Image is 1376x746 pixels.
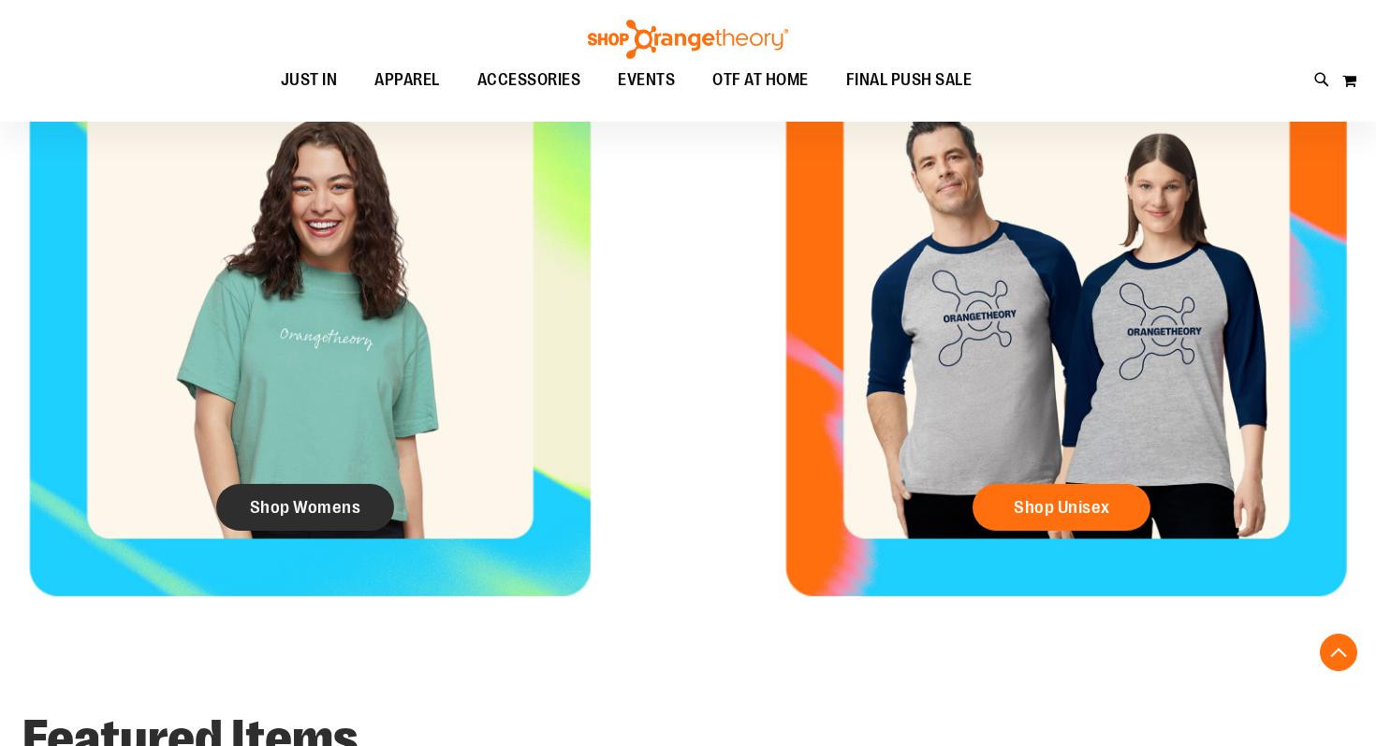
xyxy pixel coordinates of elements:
[973,484,1150,531] a: Shop Unisex
[250,497,361,518] span: Shop Womens
[374,59,440,101] span: APPAREL
[712,59,809,101] span: OTF AT HOME
[1320,634,1357,671] button: Back To Top
[827,59,991,102] a: FINAL PUSH SALE
[459,59,600,102] a: ACCESSORIES
[477,59,581,101] span: ACCESSORIES
[1014,497,1110,518] span: Shop Unisex
[216,484,394,531] a: Shop Womens
[262,59,357,102] a: JUST IN
[281,59,338,101] span: JUST IN
[618,59,675,101] span: EVENTS
[599,59,694,102] a: EVENTS
[694,59,827,102] a: OTF AT HOME
[846,59,973,101] span: FINAL PUSH SALE
[585,20,791,59] img: Shop Orangetheory
[356,59,459,102] a: APPAREL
